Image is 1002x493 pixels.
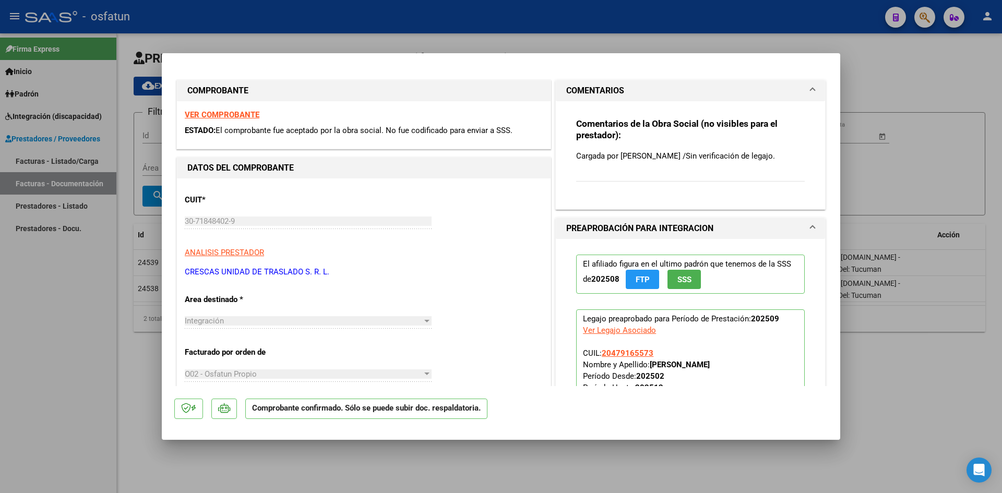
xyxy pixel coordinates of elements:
[576,309,805,432] p: Legajo preaprobado para Período de Prestación:
[245,399,487,419] p: Comprobante confirmado. Sólo se puede subir doc. respaldatoria.
[185,294,292,306] p: Area destinado *
[185,346,292,358] p: Facturado por orden de
[967,458,992,483] div: Open Intercom Messenger
[556,101,825,209] div: COMENTARIOS
[576,255,805,294] p: El afiliado figura en el ultimo padrón que tenemos de la SSS de
[576,118,778,140] strong: Comentarios de la Obra Social (no visibles para el prestador):
[187,86,248,95] strong: COMPROBANTE
[626,270,659,289] button: FTP
[667,270,701,289] button: SSS
[636,275,650,284] span: FTP
[556,218,825,239] mat-expansion-panel-header: PREAPROBACIÓN PARA INTEGRACION
[566,85,624,97] h1: COMENTARIOS
[566,222,713,235] h1: PREAPROBACIÓN PARA INTEGRACION
[185,266,543,278] p: CRESCAS UNIDAD DE TRASLADO S. R. L.
[602,348,653,358] span: 20479165573
[185,194,292,206] p: CUIT
[576,150,805,162] p: Cargada por [PERSON_NAME] /Sin verificación de legajo.
[650,360,710,369] strong: [PERSON_NAME]
[185,248,264,257] span: ANALISIS PRESTADOR
[751,314,779,323] strong: 202509
[583,348,795,427] span: CUIL: Nombre y Apellido: Período Desde: Período Hasta: Admite Dependencia:
[185,369,257,379] span: O02 - Osfatun Propio
[556,239,825,456] div: PREAPROBACIÓN PARA INTEGRACION
[591,274,619,284] strong: 202508
[635,383,663,392] strong: 202512
[185,316,224,326] span: Integración
[185,110,259,119] a: VER COMPROBANTE
[636,371,664,381] strong: 202502
[216,126,512,135] span: El comprobante fue aceptado por la obra social. No fue codificado para enviar a SSS.
[187,163,294,173] strong: DATOS DEL COMPROBANTE
[677,275,691,284] span: SSS
[556,80,825,101] mat-expansion-panel-header: COMENTARIOS
[185,126,216,135] span: ESTADO:
[583,324,656,336] div: Ver Legajo Asociado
